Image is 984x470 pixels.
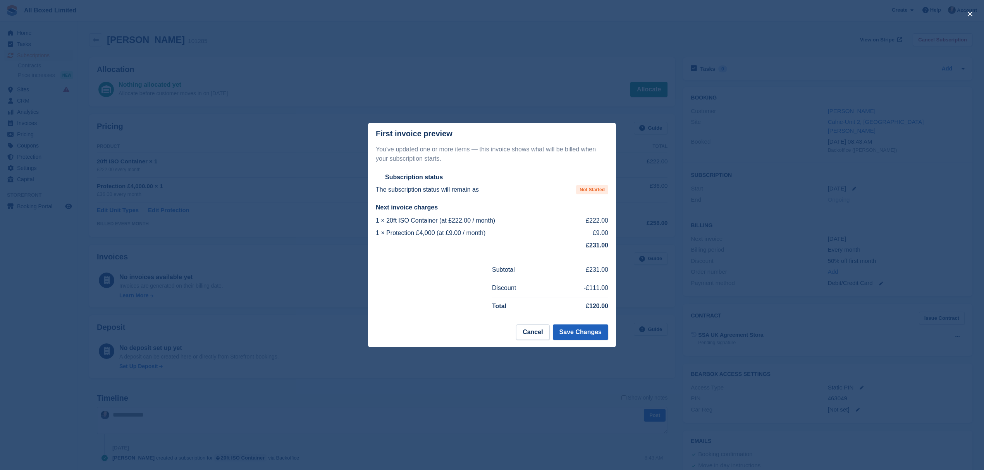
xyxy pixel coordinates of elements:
[492,303,506,309] strong: Total
[376,185,479,194] p: The subscription status will remain as
[571,214,608,227] td: £222.00
[550,279,608,297] td: -£111.00
[964,8,976,20] button: close
[492,261,550,279] td: Subtotal
[516,324,549,340] button: Cancel
[492,279,550,297] td: Discount
[576,185,608,194] span: Not Started
[586,242,608,249] strong: £231.00
[376,145,608,163] p: You've updated one or more items — this invoice shows what will be billed when your subscription ...
[571,227,608,239] td: £9.00
[376,214,571,227] td: 1 × 20ft ISO Container (at £222.00 / month)
[550,261,608,279] td: £231.00
[586,303,608,309] strong: £120.00
[376,204,608,211] h2: Next invoice charges
[385,173,443,181] h2: Subscription status
[376,227,571,239] td: 1 × Protection £4,000 (at £9.00 / month)
[376,129,452,138] p: First invoice preview
[553,324,608,340] button: Save Changes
